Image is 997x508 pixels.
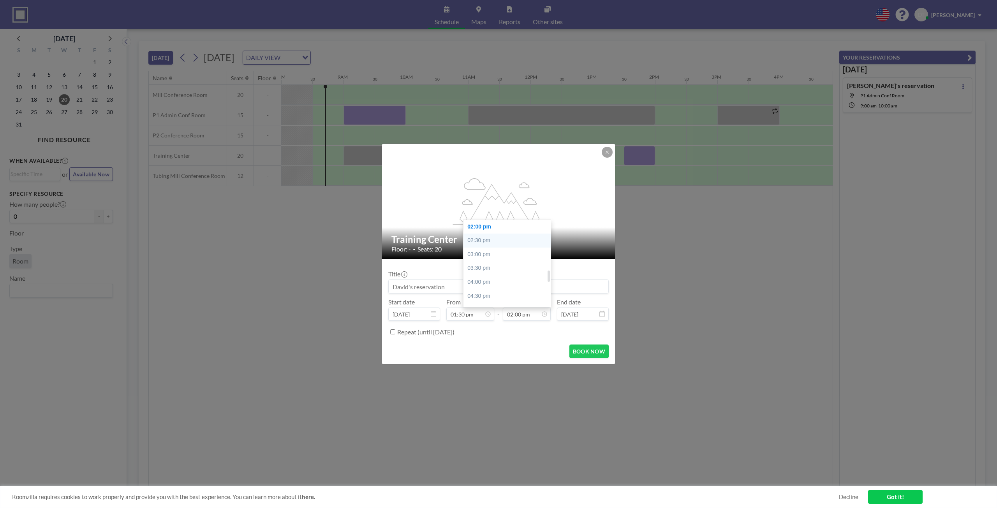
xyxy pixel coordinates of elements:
h2: Training Center [391,234,606,245]
input: David's reservation [389,280,608,293]
span: Floor: - [391,245,411,253]
label: Repeat (until [DATE]) [397,328,454,336]
div: 04:30 pm [463,289,555,303]
div: 03:00 pm [463,248,555,262]
a: Decline [839,493,858,501]
a: here. [302,493,315,500]
div: 05:00 pm [463,303,555,317]
span: Seats: 20 [417,245,442,253]
label: Title [388,270,407,278]
label: Start date [388,298,415,306]
span: Roomzilla requires cookies to work properly and provide you with the best experience. You can lea... [12,493,839,501]
button: BOOK NOW [569,345,609,358]
a: Got it! [868,490,923,504]
div: 03:30 pm [463,261,555,275]
div: 02:00 pm [463,220,555,234]
div: 04:00 pm [463,275,555,289]
span: • [413,246,416,252]
div: 02:30 pm [463,234,555,248]
span: - [497,301,500,318]
label: End date [557,298,581,306]
label: From [446,298,461,306]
